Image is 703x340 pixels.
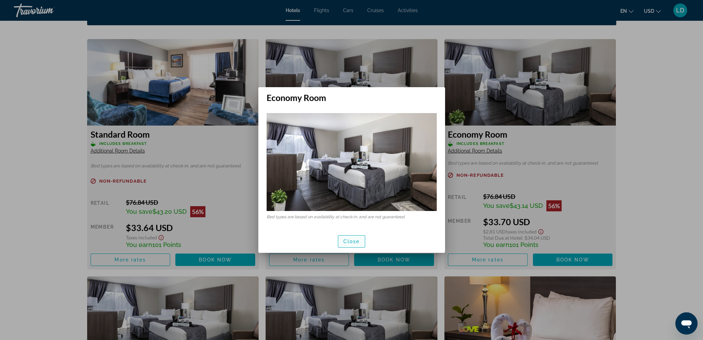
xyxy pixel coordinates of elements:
p: Bed types are based on availability at check-in, and are not guaranteed. [267,214,437,219]
span: Close [343,239,360,244]
iframe: Button to launch messaging window [675,312,697,334]
h2: Economy Room [258,87,445,103]
button: Close [338,235,366,248]
img: cddb1355-e802-4f94-8559-da0e6398d745.jpeg [267,113,437,211]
